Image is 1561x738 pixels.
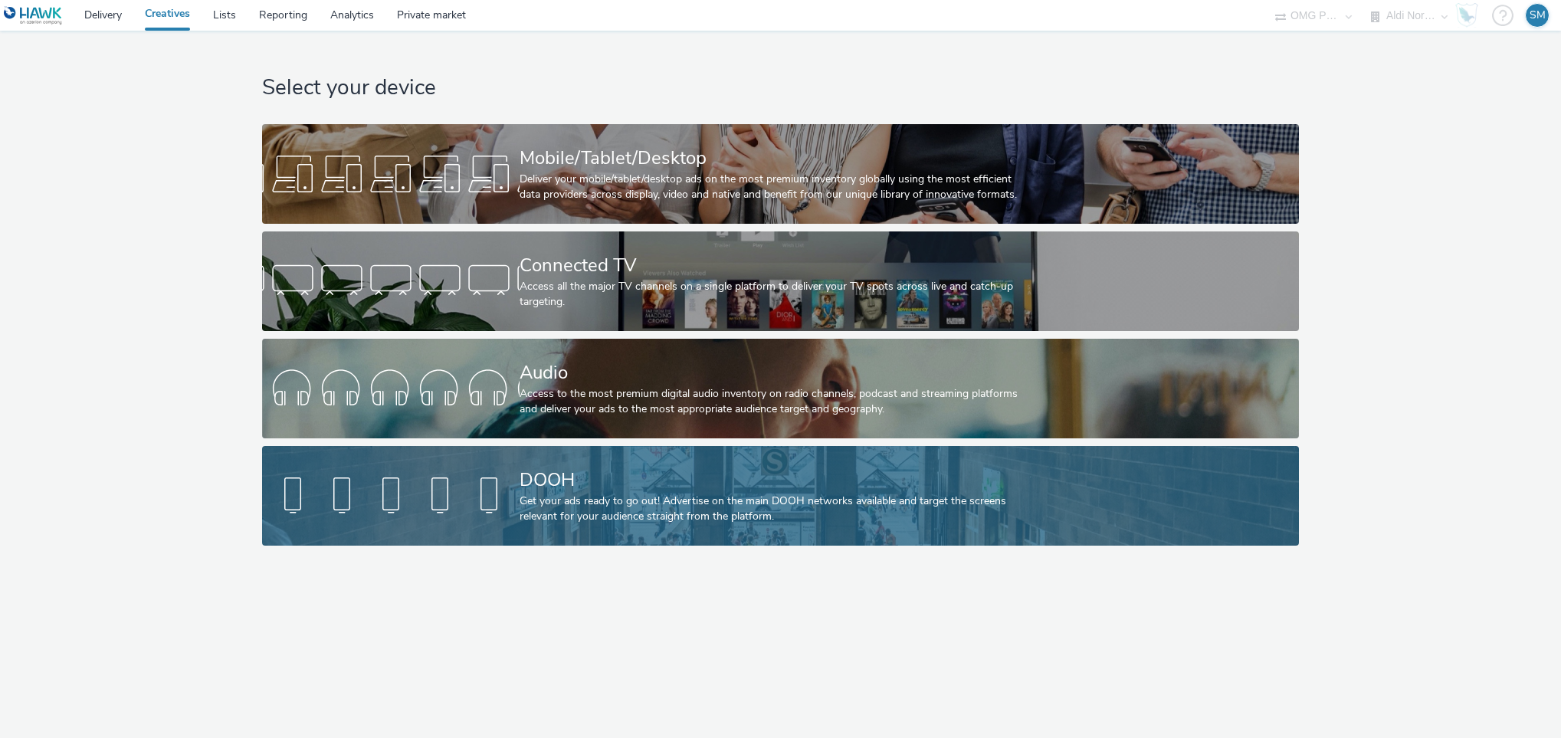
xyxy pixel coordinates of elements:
[520,386,1035,418] div: Access to the most premium digital audio inventory on radio channels, podcast and streaming platf...
[520,279,1035,310] div: Access all the major TV channels on a single platform to deliver your TV spots across live and ca...
[520,359,1035,386] div: Audio
[520,172,1035,203] div: Deliver your mobile/tablet/desktop ads on the most premium inventory globally using the most effi...
[262,446,1299,546] a: DOOHGet your ads ready to go out! Advertise on the main DOOH networks available and target the sc...
[520,252,1035,279] div: Connected TV
[1530,4,1546,27] div: SM
[1455,3,1478,28] img: Hawk Academy
[262,339,1299,438] a: AudioAccess to the most premium digital audio inventory on radio channels, podcast and streaming ...
[520,145,1035,172] div: Mobile/Tablet/Desktop
[262,124,1299,224] a: Mobile/Tablet/DesktopDeliver your mobile/tablet/desktop ads on the most premium inventory globall...
[262,74,1299,103] h1: Select your device
[4,6,63,25] img: undefined Logo
[262,231,1299,331] a: Connected TVAccess all the major TV channels on a single platform to deliver your TV spots across...
[520,467,1035,494] div: DOOH
[1455,3,1484,28] a: Hawk Academy
[520,494,1035,525] div: Get your ads ready to go out! Advertise on the main DOOH networks available and target the screen...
